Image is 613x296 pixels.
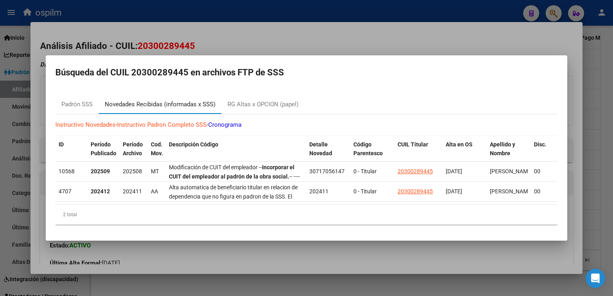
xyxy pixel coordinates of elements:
span: Detalle Novedad [309,141,332,157]
span: Modificación de CUIT del empleador -- -- ---- [169,164,300,180]
div: Padrón SSS [61,100,93,109]
datatable-header-cell: Cod. Mov. [148,136,166,171]
datatable-header-cell: CUIL Titular [394,136,442,171]
datatable-header-cell: Código Parentesco [350,136,394,171]
a: Cronograma [208,121,242,128]
span: 0 - Titular [353,188,377,195]
datatable-header-cell: ID [55,136,87,171]
div: RG Altas x OPCION (papel) [227,100,298,109]
div: Open Intercom Messenger [586,269,605,288]
span: 10568 [59,168,75,174]
span: CUIL Titular [398,141,428,148]
span: 30717056147 [309,168,345,174]
span: 20300289445 [398,188,433,195]
span: Alta en OS [446,141,473,148]
datatable-header-cell: Alta en OS [442,136,487,171]
span: 4707 [59,188,71,195]
span: 202411 [309,188,329,195]
span: [DATE] [446,188,462,195]
span: Período Archivo [123,141,143,157]
span: 20300289445 [398,168,433,174]
span: Código Parentesco [353,141,383,157]
strong: 202509 [91,168,110,174]
datatable-header-cell: Descripción Código [166,136,306,171]
datatable-header-cell: Cierre presentación [555,136,599,171]
span: Cod. Mov. [151,141,163,157]
span: Período Publicado [91,141,116,157]
span: ID [59,141,64,148]
span: 202508 [123,168,142,174]
span: [PERSON_NAME] [490,168,533,174]
span: AA [151,188,158,195]
span: Descripción Código [169,141,218,148]
datatable-header-cell: Disc. [531,136,555,171]
span: MT [151,168,159,174]
datatable-header-cell: Período Publicado [87,136,120,171]
span: Alta automatica de beneficiario titular en relacion de dependencia que no figura en padron de la ... [169,184,301,254]
h2: Búsqueda del CUIL 20300289445 en archivos FTP de SSS [55,65,558,80]
span: 202411 [123,188,142,195]
span: [PERSON_NAME] [490,188,533,195]
datatable-header-cell: Período Archivo [120,136,148,171]
a: Instructivo Novedades [55,121,116,128]
datatable-header-cell: Detalle Novedad [306,136,350,171]
div: 2 total [55,205,558,225]
datatable-header-cell: Apellido y Nombre [487,136,531,171]
span: Apellido y Nombre [490,141,515,157]
span: 0 - Titular [353,168,377,174]
div: 00 [534,187,552,196]
strong: 202412 [91,188,110,195]
div: 00 [534,167,552,176]
p: - - [55,120,558,130]
div: Novedades Recibidas (informadas x SSS) [105,100,215,109]
span: [DATE] [446,168,462,174]
a: Instructivo Padron Completo SSS [117,121,207,128]
span: Disc. [534,141,546,148]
